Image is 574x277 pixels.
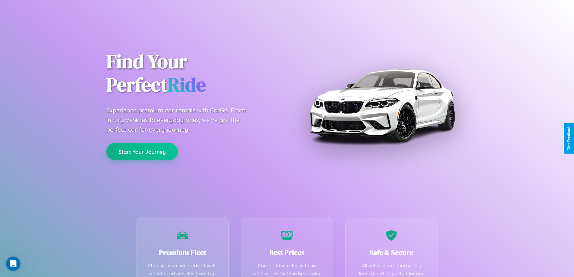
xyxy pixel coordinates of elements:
img: Premium BMW car rental vehicle [307,30,457,181]
p: Experience premium car rentals with CarGo. From luxury vehicles to everyday rides, we've got the ... [106,105,257,134]
iframe: Intercom live chat [6,257,20,271]
h3: Premium Fleet [146,247,220,257]
span: Ride [168,71,206,98]
h3: Safe & Secure [355,247,428,257]
button: Start Your Journey [106,143,178,160]
div: Give Feedback [567,126,571,151]
h3: Best Prices [250,247,324,257]
h1: Find Your Perfect [106,50,278,96]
